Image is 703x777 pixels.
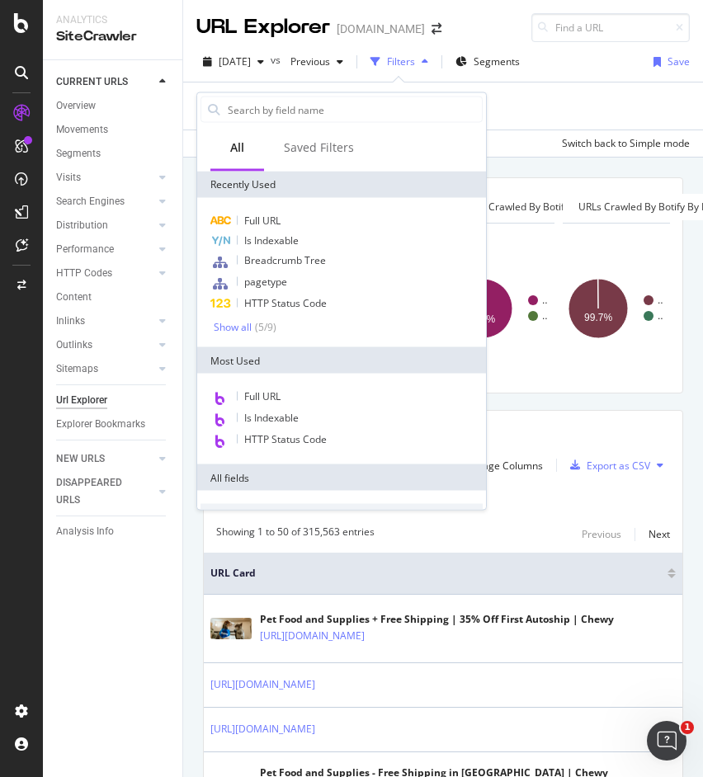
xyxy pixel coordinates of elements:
button: Switch back to Simple mode [555,130,690,157]
span: pagetype [244,275,287,289]
div: Analytics [56,13,169,27]
svg: A chart. [447,237,554,380]
img: main image [210,618,252,639]
span: Full URL [244,389,281,403]
a: CURRENT URLS [56,73,154,91]
div: Movements [56,121,108,139]
div: Export as CSV [587,459,650,473]
div: Url Explorer [56,392,107,409]
div: Analysis Info [56,523,114,540]
div: Saved Filters [284,139,354,156]
div: SiteCrawler [56,27,169,46]
div: Outlinks [56,337,92,354]
a: Performance [56,241,154,258]
div: Overview [56,97,96,115]
span: 1 [681,721,694,734]
a: Url Explorer [56,392,171,409]
a: [URL][DOMAIN_NAME] [210,676,315,693]
a: NEW URLS [56,450,154,468]
a: Distribution [56,217,154,234]
div: Distribution [56,217,108,234]
span: Previous [284,54,330,68]
a: Analysis Info [56,523,171,540]
div: Sitemaps [56,360,98,378]
div: Content [56,289,92,306]
a: Sitemaps [56,360,154,378]
a: DISAPPEARED URLS [56,474,154,509]
div: Explorer Bookmarks [56,416,145,433]
div: NEW URLS [56,450,105,468]
div: Previous [582,527,621,541]
div: Manage Columns [462,459,543,473]
a: [URL][DOMAIN_NAME] [260,628,365,644]
div: Segments [56,145,101,162]
button: Previous [284,49,350,75]
a: Overview [56,97,171,115]
a: Movements [56,121,171,139]
a: HTTP Codes [56,265,154,282]
div: [DOMAIN_NAME] [337,21,425,37]
div: All [230,139,244,156]
button: [DATE] [196,49,271,75]
div: Filters [387,54,415,68]
div: Next [649,527,670,541]
a: Outlinks [56,337,154,354]
input: Search by field name [226,97,482,122]
button: Previous [582,525,621,544]
a: [URL][DOMAIN_NAME] [210,721,315,737]
div: CURRENT URLS [56,73,128,91]
div: Showing 1 to 50 of 315,563 entries [216,525,375,544]
a: Segments [56,145,171,162]
span: Breadcrumb Tree [244,253,326,267]
span: Segments [474,54,520,68]
button: Export as CSV [564,452,650,478]
div: Show all [214,321,252,332]
div: Save [668,54,690,68]
button: Next [649,525,670,544]
a: Content [56,289,171,306]
span: vs [271,53,284,67]
span: HTTP Status Code [244,296,327,310]
text: .. [658,294,663,306]
div: Search Engines [56,193,125,210]
button: Segments [449,49,526,75]
div: URL Explorer [196,13,330,41]
div: Recently Used [197,172,486,198]
span: HTTP Status Code [244,432,327,446]
span: Is Indexable [244,233,299,247]
span: URLs Crawled By Botify By protocols [463,200,629,214]
div: Performance [56,241,114,258]
button: Filters [364,49,435,75]
iframe: Intercom live chat [647,721,686,761]
svg: A chart. [563,237,670,380]
a: Visits [56,169,154,186]
div: HTTP Codes [56,265,112,282]
input: Find a URL [531,13,690,42]
h4: URLs Crawled By Botify By protocols [460,194,653,220]
div: ( 5 / 9 ) [252,320,276,334]
a: Inlinks [56,313,154,330]
button: Save [647,49,690,75]
a: Search Engines [56,193,154,210]
div: Inlinks [56,313,85,330]
span: 2025 Sep. 20th [219,54,251,68]
text: .. [542,310,548,322]
text: .. [542,294,548,306]
span: Is Indexable [244,411,299,425]
div: DISAPPEARED URLS [56,474,139,509]
text: 99.7% [584,312,612,323]
div: All fields [197,464,486,491]
div: Visits [56,169,81,186]
button: Manage Columns [439,455,543,475]
text: .. [658,310,663,322]
div: URLs [201,504,483,530]
div: Switch back to Simple mode [562,136,690,150]
a: Explorer Bookmarks [56,416,171,433]
div: Most Used [197,347,486,374]
div: Pet Food and Supplies + Free Shipping | 35% Off First Autoship | Chewy [260,612,614,627]
div: arrow-right-arrow-left [432,23,441,35]
span: Full URL [244,214,281,228]
span: URL Card [210,566,663,581]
